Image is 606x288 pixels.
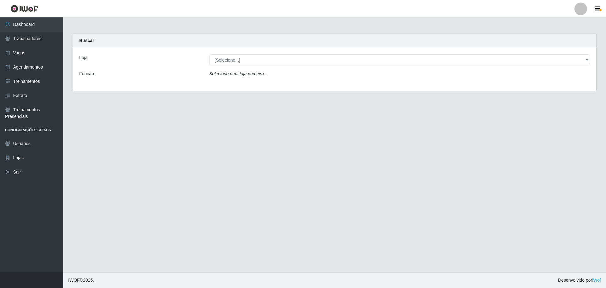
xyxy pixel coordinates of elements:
[558,277,601,284] span: Desenvolvido por
[68,278,80,283] span: IWOF
[592,278,601,283] a: iWof
[79,54,87,61] label: Loja
[79,70,94,77] label: Função
[79,38,94,43] strong: Buscar
[10,5,39,13] img: CoreUI Logo
[209,71,267,76] i: Selecione uma loja primeiro...
[68,277,94,284] span: © 2025 .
